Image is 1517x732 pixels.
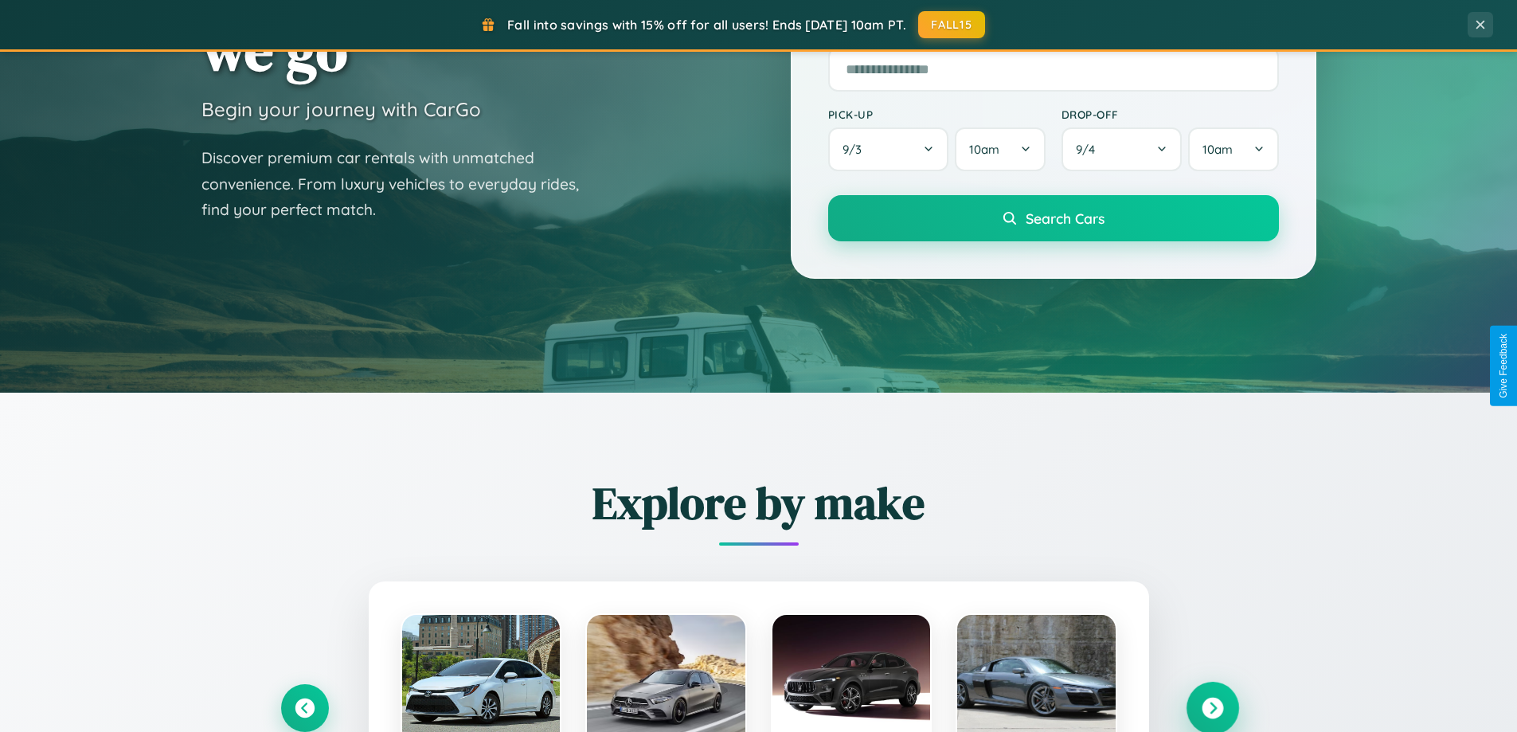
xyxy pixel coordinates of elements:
[1498,334,1509,398] div: Give Feedback
[843,142,870,157] span: 9 / 3
[1202,142,1233,157] span: 10am
[201,97,481,121] h3: Begin your journey with CarGo
[955,127,1045,171] button: 10am
[969,142,999,157] span: 10am
[281,472,1237,534] h2: Explore by make
[1062,108,1279,121] label: Drop-off
[507,17,906,33] span: Fall into savings with 15% off for all users! Ends [DATE] 10am PT.
[828,127,949,171] button: 9/3
[828,195,1279,241] button: Search Cars
[1026,209,1105,227] span: Search Cars
[918,11,985,38] button: FALL15
[1188,127,1278,171] button: 10am
[201,145,600,223] p: Discover premium car rentals with unmatched convenience. From luxury vehicles to everyday rides, ...
[1076,142,1103,157] span: 9 / 4
[828,108,1046,121] label: Pick-up
[1062,127,1183,171] button: 9/4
